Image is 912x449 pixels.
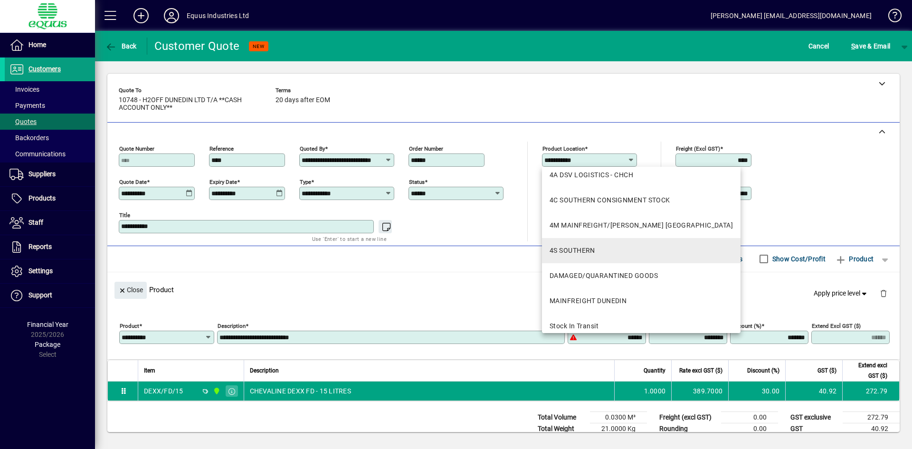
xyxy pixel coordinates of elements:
span: Close [118,282,143,298]
td: 272.79 [842,382,899,401]
mat-option: 4S SOUTHERN [542,238,741,263]
button: Back [103,38,139,55]
span: Product [835,251,874,267]
mat-option: 4A DSV LOGISTICS - CHCH [542,162,741,188]
a: Home [5,33,95,57]
span: Backorders [9,134,49,142]
span: Discount (%) [747,365,779,376]
mat-option: 4M MAINFREIGHT/OWENS CHRISTCHURCH [542,213,741,238]
span: Cancel [808,38,829,54]
td: 40.92 [785,382,842,401]
label: Show Cost/Profit [770,254,826,264]
mat-label: Extend excl GST ($) [812,323,861,329]
td: GST exclusive [786,411,843,423]
div: [PERSON_NAME] [EMAIL_ADDRESS][DOMAIN_NAME] [711,8,872,23]
td: GST [786,423,843,434]
td: 21.0000 Kg [590,423,647,434]
a: Communications [5,146,95,162]
mat-label: Product location [542,145,585,152]
mat-label: Status [409,179,425,185]
span: Rate excl GST ($) [679,365,722,376]
mat-label: Expiry date [209,179,237,185]
span: Extend excl GST ($) [848,360,887,381]
span: S [851,42,855,50]
span: Apply price level [814,288,869,298]
mat-label: Reference [209,145,234,152]
mat-label: Description [218,323,246,329]
div: Customer Quote [154,38,240,54]
div: MAINFREIGHT DUNEDIN [550,296,627,306]
span: Payments [9,102,45,109]
span: Communications [9,150,66,158]
div: Equus Industries Ltd [187,8,249,23]
span: ave & Email [851,38,890,54]
span: Support [28,291,52,299]
td: Total Weight [533,423,590,434]
mat-label: Quote number [119,145,154,152]
mat-option: Stock In Transit [542,314,741,339]
div: Product [107,272,900,307]
button: Cancel [806,38,832,55]
span: NEW [253,43,265,49]
button: Apply price level [810,285,873,302]
td: 40.92 [843,423,900,434]
div: 4C SOUTHERN CONSIGNMENT STOCK [550,195,670,205]
mat-label: Type [300,179,311,185]
label: Show Line Volumes/Weights [654,254,742,264]
span: Customers [28,65,61,73]
span: Description [250,365,279,376]
div: 4S SOUTHERN [550,246,595,256]
span: Invoices [9,86,39,93]
a: Backorders [5,130,95,146]
div: 4M MAINFREIGHT/[PERSON_NAME] [GEOGRAPHIC_DATA] [550,220,733,230]
span: Settings [28,267,53,275]
span: Reports [28,243,52,250]
mat-hint: Use 'Enter' to start a new line [312,233,387,244]
td: Total Volume [533,411,590,423]
app-page-header-button: Back [95,38,147,55]
app-page-header-button: Close [112,286,149,294]
a: Payments [5,97,95,114]
a: Knowledge Base [881,2,900,33]
span: Products [28,194,56,202]
td: Rounding [655,423,721,434]
button: Close [114,282,147,299]
span: Staff [28,219,43,226]
button: Product [830,250,878,267]
a: Suppliers [5,162,95,186]
td: 0.00 [721,411,778,423]
td: 0.0300 M³ [590,411,647,423]
button: Add [126,7,156,24]
span: 1.0000 [644,386,666,396]
span: Item [144,365,155,376]
mat-option: MAINFREIGHT DUNEDIN [542,288,741,314]
div: DAMAGED/QUARANTINED GOODS [550,271,658,281]
button: Delete [872,282,895,305]
div: 4A DSV LOGISTICS - CHCH [550,170,633,180]
td: 272.79 [843,411,900,423]
span: Back [105,42,137,50]
a: Settings [5,259,95,283]
button: Save & Email [846,38,895,55]
mat-label: Title [119,212,130,219]
span: Financial Year [27,321,68,328]
span: 20 days after EOM [275,96,330,104]
mat-option: DAMAGED/QUARANTINED GOODS [542,263,741,288]
span: Suppliers [28,170,56,178]
a: Products [5,187,95,210]
span: Quotes [9,118,37,125]
mat-label: Product [120,323,139,329]
span: 1B BLENHEIM [210,386,221,396]
mat-label: Discount (%) [731,323,761,329]
span: GST ($) [817,365,836,376]
mat-label: Freight (excl GST) [676,145,720,152]
a: Staff [5,211,95,235]
span: Quantity [644,365,665,376]
mat-label: Order number [409,145,443,152]
td: 30.00 [728,382,785,401]
div: DEXX/FD/15 [144,386,183,396]
a: Quotes [5,114,95,130]
span: CHEVALINE DEXX FD - 15 LITRES [250,386,351,396]
mat-label: Quote date [119,179,147,185]
div: 389.7000 [677,386,722,396]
